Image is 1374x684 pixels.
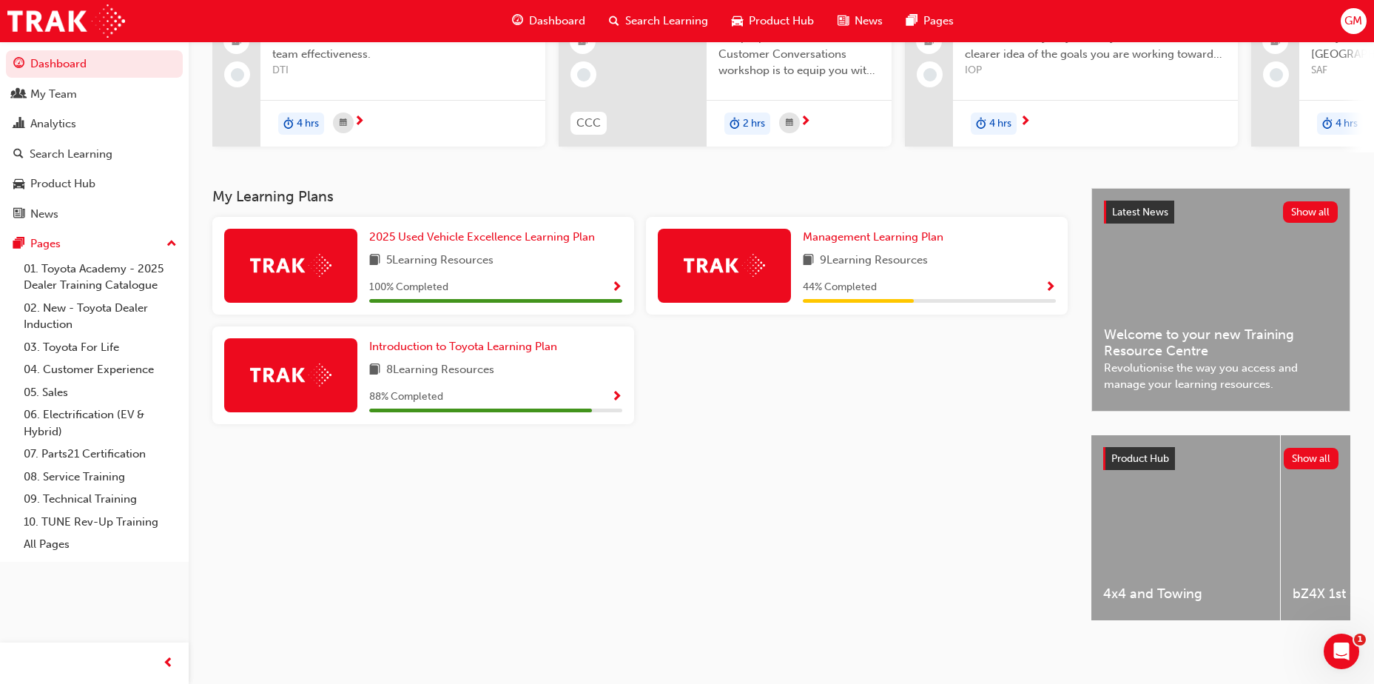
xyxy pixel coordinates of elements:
span: Product Hub [749,13,814,30]
span: news-icon [838,12,849,30]
span: 1 [1354,634,1366,646]
span: next-icon [354,115,365,129]
span: 9 Learning Resources [820,252,928,270]
a: 10. TUNE Rev-Up Training [18,511,183,534]
a: Dashboard [6,50,183,78]
span: people-icon [13,88,24,101]
span: 100 % Completed [369,279,448,296]
a: 05. Sales [18,381,183,404]
span: 4 hrs [297,115,319,133]
a: Introduction to Toyota Learning Plan [369,338,563,355]
a: 06. Electrification (EV & Hybrid) [18,403,183,443]
a: 09. Technical Training [18,488,183,511]
div: My Team [30,86,77,103]
span: next-icon [1020,115,1031,129]
span: car-icon [13,178,24,191]
span: 88 % Completed [369,389,443,406]
span: IOP [965,62,1226,79]
span: next-icon [800,115,811,129]
span: book-icon [803,252,814,270]
a: pages-iconPages [895,6,966,36]
a: 4x4 and Towing [1091,435,1280,620]
span: Management Learning Plan [803,230,943,244]
span: CCC [576,115,601,132]
button: Show Progress [611,278,622,297]
button: GM [1341,8,1367,34]
span: Show Progress [1045,281,1056,295]
span: car-icon [732,12,743,30]
a: search-iconSearch Learning [597,6,720,36]
span: learningRecordVerb_NONE-icon [231,68,244,81]
div: Search Learning [30,146,112,163]
span: Product Hub [1111,452,1169,465]
span: Dashboard [529,13,585,30]
span: 4x4 and Towing [1103,586,1268,603]
span: pages-icon [13,238,24,251]
a: 03. Toyota For Life [18,336,183,359]
span: search-icon [609,12,619,30]
img: Trak [250,363,331,386]
a: 08. Service Training [18,466,183,489]
span: up-icon [166,235,177,254]
a: News [6,201,183,228]
div: News [30,206,58,223]
span: news-icon [13,208,24,221]
button: Show Progress [611,388,622,406]
span: Show Progress [611,391,622,404]
span: Revolutionise the way you access and manage your learning resources. [1104,360,1338,393]
button: Show Progress [1045,278,1056,297]
a: Latest NewsShow all [1104,201,1338,224]
span: DTI [272,62,533,79]
span: calendar-icon [786,114,793,133]
span: guage-icon [13,58,24,71]
button: DashboardMy TeamAnalyticsSearch LearningProduct HubNews [6,47,183,230]
a: 04. Customer Experience [18,358,183,381]
a: 02. New - Toyota Dealer Induction [18,297,183,336]
span: 8 Learning Resources [386,361,494,380]
span: learningRecordVerb_NONE-icon [1270,68,1283,81]
a: Product Hub [6,170,183,198]
span: duration-icon [730,114,740,133]
a: Analytics [6,110,183,138]
span: The purpose of the Confident Customer Conversations workshop is to equip you with tools to commun... [718,29,880,79]
span: duration-icon [283,114,294,133]
span: learningRecordVerb_NONE-icon [923,68,937,81]
a: car-iconProduct Hub [720,6,826,36]
span: pages-icon [906,12,917,30]
button: Pages [6,230,183,258]
img: Trak [7,4,125,38]
span: chart-icon [13,118,24,131]
span: book-icon [369,252,380,270]
iframe: Intercom live chat [1324,634,1359,669]
a: Product HubShow all [1103,447,1338,471]
span: search-icon [13,148,24,161]
a: My Team [6,81,183,108]
a: news-iconNews [826,6,895,36]
span: guage-icon [512,12,523,30]
span: learningRecordVerb_NONE-icon [577,68,590,81]
span: 4 hrs [989,115,1011,133]
span: book-icon [369,361,380,380]
div: Pages [30,235,61,252]
span: News [855,13,883,30]
button: Show all [1284,448,1339,469]
a: Latest NewsShow allWelcome to your new Training Resource CentreRevolutionise the way you access a... [1091,188,1350,412]
span: Latest News [1112,206,1168,218]
a: guage-iconDashboard [500,6,597,36]
img: Trak [250,254,331,277]
span: GM [1344,13,1362,30]
h3: My Learning Plans [212,188,1068,205]
span: Pages [923,13,954,30]
a: Management Learning Plan [803,229,949,246]
span: duration-icon [1322,114,1333,133]
div: Product Hub [30,175,95,192]
div: Analytics [30,115,76,133]
span: Search Learning [625,13,708,30]
span: Show Progress [611,281,622,295]
a: 2025 Used Vehicle Excellence Learning Plan [369,229,601,246]
img: Trak [684,254,765,277]
span: prev-icon [163,654,174,673]
a: Search Learning [6,141,183,168]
